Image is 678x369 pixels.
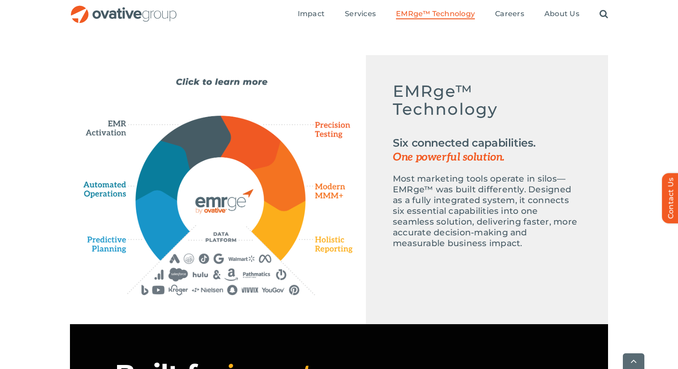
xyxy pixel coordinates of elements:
a: Impact [298,9,325,19]
path: EMERGE Technology [177,157,264,244]
path: EMR Activation [161,116,230,169]
a: Services [345,9,376,19]
path: Predictive Planning [88,232,143,257]
path: Modern MMM+ [252,140,306,211]
span: Impact [298,9,325,18]
path: Precision Testing [304,118,353,142]
span: One powerful solution. [393,150,581,165]
path: Precision Testing [221,116,281,170]
path: Predictive Planning [136,191,189,259]
path: Holistic Reporting [252,201,305,260]
path: Automated Operations [83,172,130,199]
a: About Us [544,9,579,19]
p: Most marketing tools operate in silos—EMRge™ was built differently. Designed as a fully integrate... [393,174,581,249]
h2: Six connected capabilities. [393,136,581,165]
path: Automated Operations [136,141,191,201]
span: Services [345,9,376,18]
a: EMRge™ Technology [396,9,475,19]
path: Modern MMM+ [307,179,352,205]
span: About Us [544,9,579,18]
path: EMR Activation [83,106,135,137]
a: Search [600,9,608,19]
h5: EMRge™ Technology [393,82,581,127]
span: Careers [495,9,524,18]
a: Careers [495,9,524,19]
a: OG_Full_horizontal_RGB [70,4,178,13]
span: EMRge™ Technology [396,9,475,18]
path: Holistic Reporting [310,234,353,255]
